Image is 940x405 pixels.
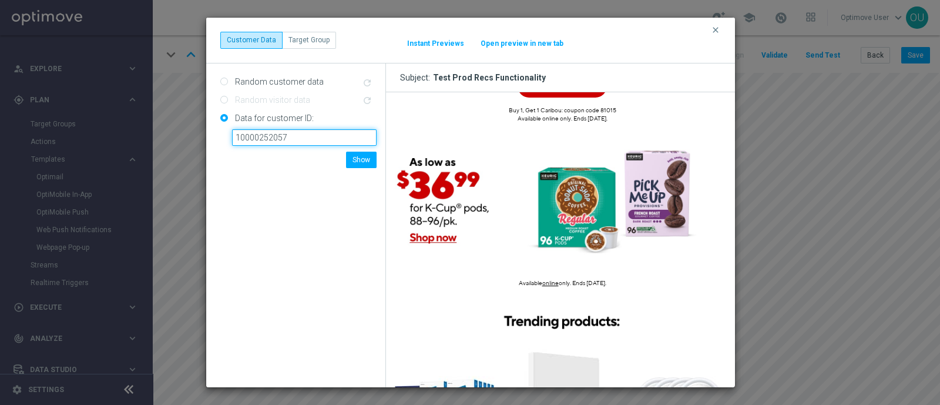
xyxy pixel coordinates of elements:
[433,72,546,83] span: Test Prod Recs Functionality
[220,32,283,48] button: Customer Data
[400,72,433,83] span: Subject:
[232,95,310,105] label: Random visitor data
[407,39,465,48] button: Instant Previews
[282,32,336,48] button: Target Group
[232,76,324,87] label: Random customer data
[9,187,344,195] td: Available only. Ends [DATE].
[9,14,344,31] td: Buy 1, Get 1 Caribou: coupon code 81015 Available online only. Ends [DATE].
[220,32,336,48] div: ...
[156,188,173,194] a: online
[346,152,377,168] button: Show
[711,25,720,35] i: clear
[710,25,724,35] button: clear
[232,113,314,123] label: Data for customer ID:
[232,129,377,146] input: Enter ID
[480,39,564,48] button: Open preview in new tab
